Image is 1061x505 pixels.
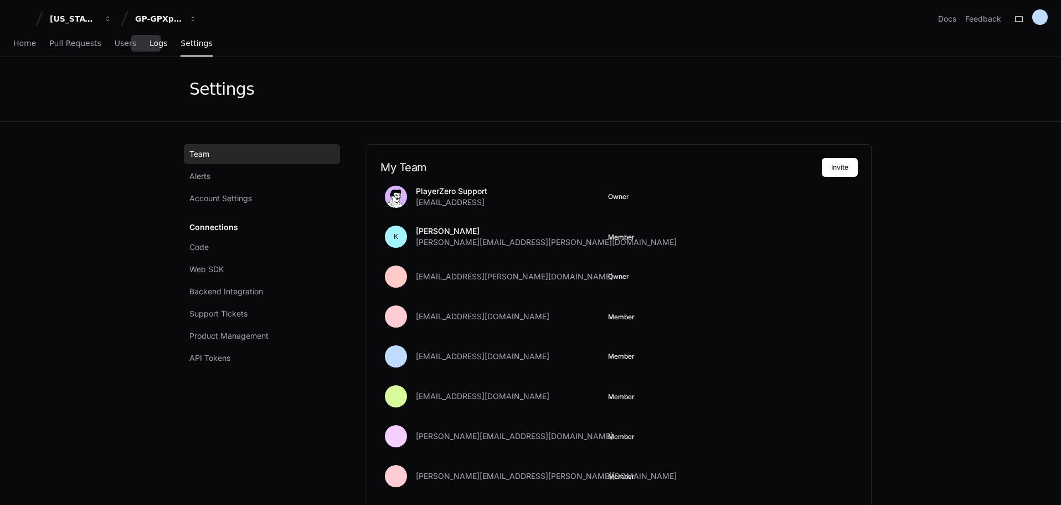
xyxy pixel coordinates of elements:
span: Alerts [189,171,210,182]
span: [PERSON_NAME][EMAIL_ADDRESS][PERSON_NAME][DOMAIN_NAME] [416,237,677,248]
span: [PERSON_NAME][EMAIL_ADDRESS][PERSON_NAME][DOMAIN_NAME] [416,471,677,482]
a: API Tokens [184,348,340,368]
div: [US_STATE] Pacific [50,13,97,24]
span: Support Tickets [189,308,248,319]
a: Home [13,31,36,57]
span: [EMAIL_ADDRESS] [416,197,485,208]
span: Settings [181,40,212,47]
button: Member [608,233,635,242]
button: Member [608,432,635,441]
a: Alerts [184,166,340,186]
a: Code [184,237,340,257]
a: Users [115,31,136,57]
span: Backend Integration [189,286,263,297]
span: API Tokens [189,353,230,364]
span: Team [189,149,209,160]
div: GP-GPXpress [135,13,183,24]
span: Owner [608,192,629,201]
a: Product Management [184,326,340,346]
button: [US_STATE] Pacific [45,9,116,29]
div: Settings [189,79,254,99]
h2: My Team [380,161,822,174]
img: avatar [385,186,407,208]
button: Feedback [965,13,1001,24]
a: Docs [938,13,956,24]
a: Pull Requests [49,31,101,57]
button: Member [608,472,635,481]
span: Home [13,40,36,47]
span: Pull Requests [49,40,101,47]
a: Backend Integration [184,282,340,302]
button: Member [608,392,635,401]
span: Owner [608,272,629,281]
a: Settings [181,31,212,57]
a: Logs [150,31,167,57]
span: Logs [150,40,167,47]
a: Web SDK [184,259,340,279]
span: Product Management [189,330,269,341]
span: [PERSON_NAME][EMAIL_ADDRESS][DOMAIN_NAME] [416,431,613,442]
span: Account Settings [189,193,252,204]
span: Users [115,40,136,47]
p: [PERSON_NAME] [416,226,677,237]
h1: K [394,232,398,241]
span: [EMAIL_ADDRESS][DOMAIN_NAME] [416,311,549,322]
a: Support Tickets [184,304,340,324]
a: Account Settings [184,188,340,208]
p: PlayerZero Support [416,186,487,197]
span: Member [608,352,635,361]
span: [EMAIL_ADDRESS][PERSON_NAME][DOMAIN_NAME] [416,271,613,282]
a: Team [184,144,340,164]
span: Code [189,242,209,253]
button: Member [608,313,635,322]
span: Web SDK [189,264,224,275]
span: [EMAIL_ADDRESS][DOMAIN_NAME] [416,351,549,362]
button: Invite [822,158,858,177]
button: GP-GPXpress [131,9,202,29]
span: [EMAIL_ADDRESS][DOMAIN_NAME] [416,391,549,402]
